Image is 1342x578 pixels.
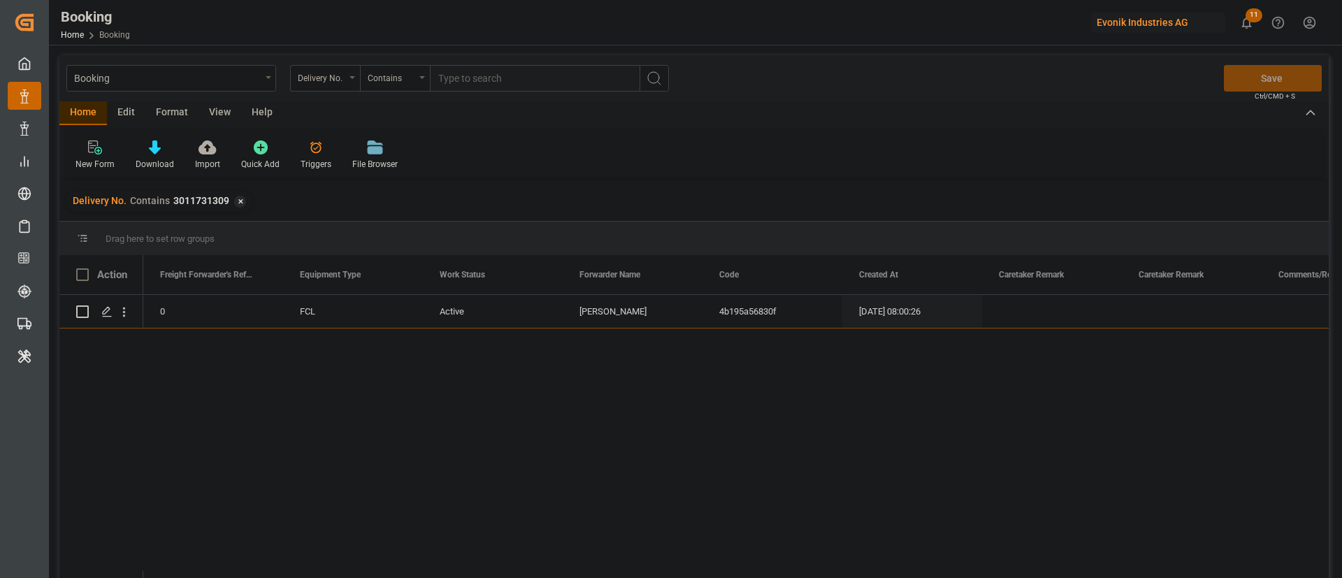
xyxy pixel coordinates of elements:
span: Contains [130,195,170,206]
div: Press SPACE to select this row. [59,295,143,328]
span: Created At [859,270,898,280]
div: Booking [61,6,130,27]
span: Delivery No. [73,195,127,206]
input: Type to search [430,65,640,92]
div: ✕ [234,196,246,208]
span: Drag here to set row groups [106,233,215,244]
button: open menu [360,65,430,92]
button: Evonik Industries AG [1091,9,1231,36]
div: Triggers [301,158,331,171]
button: open menu [290,65,360,92]
span: Caretaker Remark [1139,270,1204,280]
div: Help [241,101,283,125]
span: Work Status [440,270,485,280]
div: Edit [107,101,145,125]
div: Action [97,268,127,281]
div: Booking [74,68,261,86]
a: Home [61,30,84,40]
div: Home [59,101,107,125]
div: [PERSON_NAME] [563,295,702,328]
span: Ctrl/CMD + S [1255,91,1295,101]
span: 3011731309 [173,195,229,206]
button: search button [640,65,669,92]
div: Format [145,101,199,125]
div: Active [423,295,563,328]
span: Caretaker Remark [999,270,1064,280]
span: Equipment Type [300,270,361,280]
button: Save [1224,65,1322,92]
div: Contains [368,68,415,85]
div: Download [136,158,174,171]
div: 0 [143,295,283,328]
button: open menu [66,65,276,92]
button: show 11 new notifications [1231,7,1262,38]
button: Help Center [1262,7,1294,38]
div: [DATE] 08:00:26 [842,295,982,328]
div: Evonik Industries AG [1091,13,1225,33]
span: Forwarder Name [579,270,640,280]
div: File Browser [352,158,398,171]
span: 11 [1246,8,1262,22]
span: Code [719,270,739,280]
div: FCL [283,295,423,328]
div: 4b195a56830f [702,295,842,328]
div: New Form [75,158,115,171]
div: Import [195,158,220,171]
div: Quick Add [241,158,280,171]
div: Delivery No. [298,68,345,85]
span: Freight Forwarder's Reference No. [160,270,254,280]
div: View [199,101,241,125]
